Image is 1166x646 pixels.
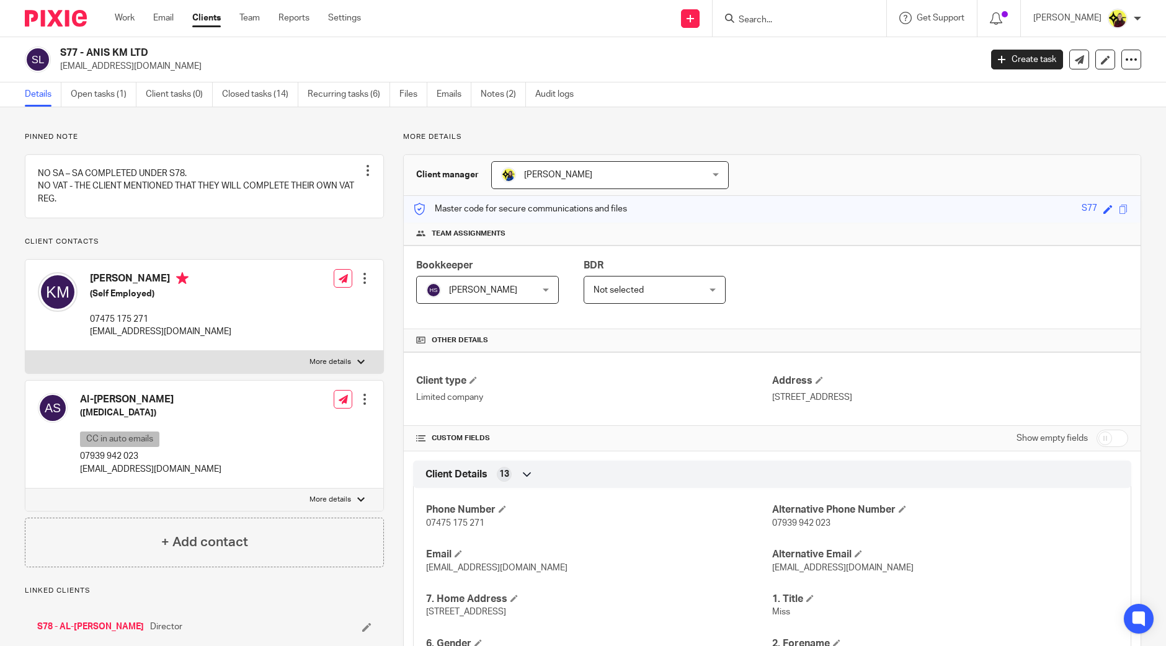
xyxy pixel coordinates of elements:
[399,82,427,107] a: Files
[481,82,526,107] a: Notes (2)
[594,286,644,294] span: Not selected
[309,495,351,505] p: More details
[80,393,221,406] h4: Al-[PERSON_NAME]
[737,15,849,26] input: Search
[80,407,221,419] h5: ([MEDICAL_DATA])
[524,170,592,179] span: [PERSON_NAME]
[328,12,361,24] a: Settings
[499,468,509,480] span: 13
[426,503,772,516] h4: Phone Number
[991,50,1063,69] a: Create task
[150,621,182,633] span: Director
[425,468,487,481] span: Client Details
[71,82,136,107] a: Open tasks (1)
[416,374,772,387] h4: Client type
[426,519,484,528] span: 07475 175 271
[222,82,298,107] a: Closed tasks (14)
[309,357,351,367] p: More details
[38,272,78,312] img: svg%3E
[90,288,231,300] h5: (Self Employed)
[176,272,189,285] i: Primary
[584,260,603,270] span: BDR
[90,272,231,288] h4: [PERSON_NAME]
[90,313,231,325] p: 07475 175 271
[161,533,248,552] h4: + Add contact
[146,82,213,107] a: Client tasks (0)
[772,519,830,528] span: 07939 942 023
[239,12,260,24] a: Team
[25,237,384,247] p: Client contacts
[772,608,790,616] span: Miss
[25,46,51,73] img: svg%3E
[1017,432,1088,445] label: Show empty fields
[38,393,68,423] img: svg%3E
[308,82,390,107] a: Recurring tasks (6)
[80,431,159,447] p: CC in auto emails
[917,14,964,22] span: Get Support
[772,391,1128,404] p: [STREET_ADDRESS]
[403,132,1141,142] p: More details
[449,286,517,294] span: [PERSON_NAME]
[192,12,221,24] a: Clients
[25,132,384,142] p: Pinned note
[772,564,914,572] span: [EMAIL_ADDRESS][DOMAIN_NAME]
[426,283,441,298] img: svg%3E
[772,548,1118,561] h4: Alternative Email
[25,10,87,27] img: Pixie
[1082,202,1097,216] div: S77
[60,46,790,60] h2: S77 - ANIS KM LTD
[25,82,61,107] a: Details
[90,325,231,338] p: [EMAIL_ADDRESS][DOMAIN_NAME]
[501,167,516,182] img: Bobo-Starbridge%201.jpg
[426,564,567,572] span: [EMAIL_ADDRESS][DOMAIN_NAME]
[426,548,772,561] h4: Email
[432,229,505,239] span: Team assignments
[115,12,135,24] a: Work
[1033,12,1101,24] p: [PERSON_NAME]
[426,608,506,616] span: [STREET_ADDRESS]
[413,203,627,215] p: Master code for secure communications and files
[416,391,772,404] p: Limited company
[426,593,772,606] h4: 7. Home Address
[772,374,1128,387] h4: Address
[80,450,221,462] p: 07939 942 023
[25,586,384,596] p: Linked clients
[80,463,221,476] p: [EMAIL_ADDRESS][DOMAIN_NAME]
[535,82,583,107] a: Audit logs
[1108,9,1128,29] img: Megan-Starbridge.jpg
[416,169,479,181] h3: Client manager
[153,12,174,24] a: Email
[37,621,144,633] a: S78 - AL-[PERSON_NAME]
[416,260,473,270] span: Bookkeeper
[772,593,1118,606] h4: 1. Title
[432,335,488,345] span: Other details
[437,82,471,107] a: Emails
[278,12,309,24] a: Reports
[772,503,1118,516] h4: Alternative Phone Number
[416,433,772,443] h4: CUSTOM FIELDS
[60,60,972,73] p: [EMAIL_ADDRESS][DOMAIN_NAME]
